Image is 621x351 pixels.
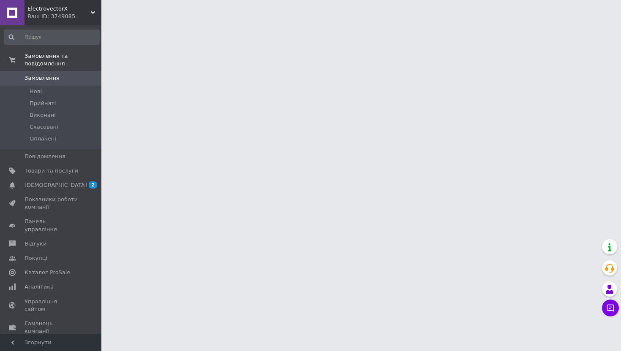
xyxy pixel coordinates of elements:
[89,181,97,189] span: 2
[25,320,78,335] span: Гаманець компанії
[25,74,60,82] span: Замовлення
[25,167,78,175] span: Товари та послуги
[25,196,78,211] span: Показники роботи компанії
[25,181,87,189] span: [DEMOGRAPHIC_DATA]
[30,123,58,131] span: Скасовані
[25,298,78,313] span: Управління сайтом
[30,88,42,95] span: Нові
[25,254,47,262] span: Покупці
[30,135,56,143] span: Оплачені
[25,269,70,276] span: Каталог ProSale
[4,30,100,45] input: Пошук
[27,5,91,13] span: ElectrovectorX
[25,240,46,248] span: Відгуки
[25,283,54,291] span: Аналітика
[27,13,101,20] div: Ваш ID: 3749085
[30,111,56,119] span: Виконані
[30,100,56,107] span: Прийняті
[602,300,619,316] button: Чат з покупцем
[25,218,78,233] span: Панель управління
[25,153,65,160] span: Повідомлення
[25,52,101,67] span: Замовлення та повідомлення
